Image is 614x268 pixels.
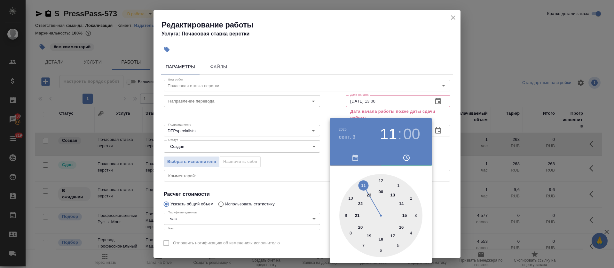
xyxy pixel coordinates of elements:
button: 00 [403,125,420,143]
button: 2025 [339,127,347,131]
button: сент. 3 [339,133,356,141]
h3: : [398,125,402,143]
button: 11 [380,125,397,143]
